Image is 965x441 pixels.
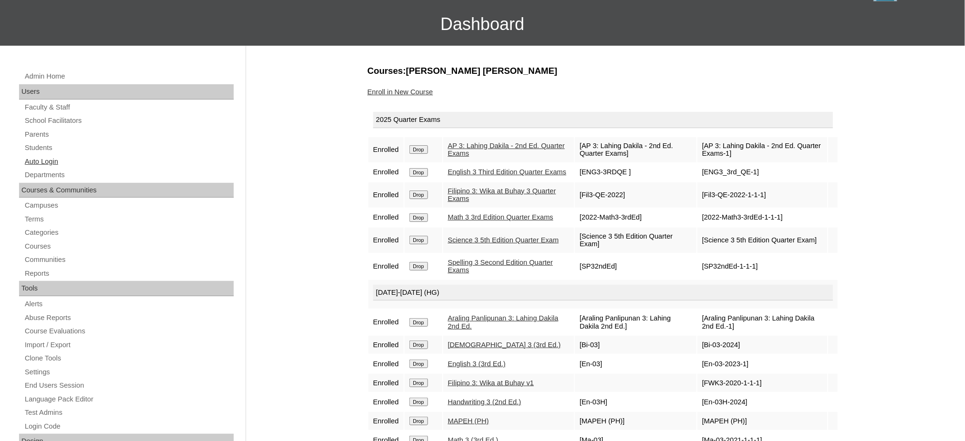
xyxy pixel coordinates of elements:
a: Admin Home [24,70,234,82]
td: [En-03H-2024] [697,393,827,411]
a: Auto Login [24,156,234,168]
div: 2025 Quarter Exams [373,112,833,128]
td: [SP32ndEd] [575,254,696,279]
a: Science 3 5th Edition Quarter Exam [448,236,559,244]
input: Drop [409,341,428,349]
td: [Bi-03] [575,336,696,354]
div: Courses & Communities [19,183,234,198]
a: Alerts [24,298,234,310]
a: Settings [24,366,234,378]
h3: Dashboard [5,3,960,46]
td: [ENG3_3rd_QE-1] [697,163,827,181]
a: Math 3 3rd Edition Quarter Exams [448,213,554,221]
td: [AP 3: Lahing Dakila - 2nd Ed. Quarter Exams] [575,137,696,162]
a: End Users Session [24,380,234,391]
td: Enrolled [368,393,404,411]
td: [2022-Math3-3rdEd-1-1-1] [697,209,827,227]
a: Filipino 3: Wika at Buhay v1 [448,379,534,387]
input: Drop [409,168,428,177]
a: Test Admins [24,407,234,419]
a: Enroll in New Course [368,88,433,96]
input: Drop [409,145,428,154]
a: Terms [24,213,234,225]
td: [SP32ndEd-1-1-1] [697,254,827,279]
a: English 3 (3rd Ed.) [448,360,506,368]
a: Spelling 3 Second Edition Quarter Exams [448,259,553,274]
td: [En-03H] [575,393,696,411]
td: Enrolled [368,374,404,392]
td: [Fil3-QE-2022] [575,182,696,208]
a: Course Evaluations [24,325,234,337]
a: Parents [24,129,234,140]
td: [Araling Panlipunan 3: Lahing Dakila 2nd Ed.-1] [697,310,827,335]
td: [Bi-03-2024] [697,336,827,354]
td: [En-03] [575,355,696,373]
input: Drop [409,417,428,425]
td: [2022-Math3-3rdEd] [575,209,696,227]
td: Enrolled [368,254,404,279]
td: [MAPEH (PH)] [697,412,827,430]
td: Enrolled [368,412,404,430]
div: Users [19,84,234,100]
td: Enrolled [368,310,404,335]
a: Reports [24,268,234,280]
a: Araling Panlipunan 3: Lahing Dakila 2nd Ed. [448,314,558,330]
td: Enrolled [368,182,404,208]
input: Drop [409,360,428,368]
td: Enrolled [368,209,404,227]
a: English 3 Third Edition Quarter Exams [448,168,567,176]
td: [MAPEH (PH)] [575,412,696,430]
a: Communities [24,254,234,266]
a: Courses [24,241,234,252]
a: Clone Tools [24,352,234,364]
a: [DEMOGRAPHIC_DATA] 3 (3rd Ed.) [448,341,561,349]
a: Abuse Reports [24,312,234,324]
td: [Fil3-QE-2022-1-1-1] [697,182,827,208]
td: [Science 3 5th Edition Quarter Exam] [575,228,696,253]
a: Students [24,142,234,154]
input: Drop [409,262,428,271]
h3: Courses:[PERSON_NAME] [PERSON_NAME] [368,65,839,77]
a: Login Code [24,421,234,432]
a: Categories [24,227,234,239]
td: Enrolled [368,355,404,373]
input: Drop [409,379,428,387]
td: [En-03-2023-1] [697,355,827,373]
a: Departments [24,169,234,181]
td: [Science 3 5th Edition Quarter Exam] [697,228,827,253]
td: Enrolled [368,336,404,354]
td: [ENG3-3RDQE ] [575,163,696,181]
a: Faculty & Staff [24,101,234,113]
td: [FWK3-2020-1-1-1] [697,374,827,392]
a: Import / Export [24,339,234,351]
div: Tools [19,281,234,296]
input: Drop [409,398,428,406]
a: AP 3: Lahing Dakila - 2nd Ed. Quarter Exams [448,142,565,158]
td: [AP 3: Lahing Dakila - 2nd Ed. Quarter Exams-1] [697,137,827,162]
a: MAPEH (PH) [448,417,489,425]
td: [Araling Panlipunan 3: Lahing Dakila 2nd Ed.] [575,310,696,335]
input: Drop [409,318,428,327]
a: Handwriting 3 (2nd Ed.) [448,398,521,406]
input: Drop [409,236,428,244]
td: Enrolled [368,137,404,162]
input: Drop [409,190,428,199]
div: [DATE]-[DATE] (HG) [373,285,833,301]
a: Language Pack Editor [24,393,234,405]
a: Campuses [24,200,234,211]
td: Enrolled [368,228,404,253]
a: Filipino 3: Wika at Buhay 3 Quarter Exams [448,187,556,203]
a: School Facilitators [24,115,234,127]
input: Drop [409,213,428,222]
td: Enrolled [368,163,404,181]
